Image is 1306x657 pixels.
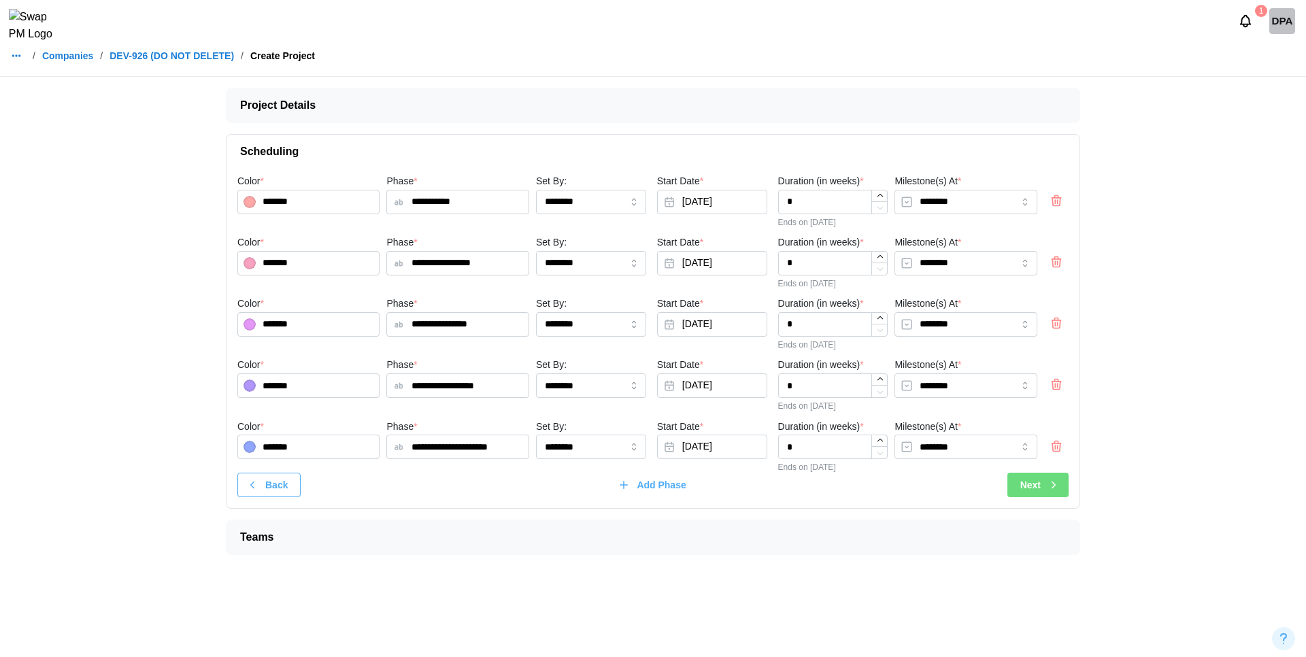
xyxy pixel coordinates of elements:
label: Milestone(s) At [894,174,961,189]
button: Project Details [227,88,1079,122]
label: Milestone(s) At [894,235,961,250]
img: Swap PM Logo [9,9,64,43]
div: Scheduling [227,169,1079,508]
a: DEV-926 (DO NOT DELETE) [110,51,234,61]
div: Create Project [250,51,315,61]
a: Companies [42,51,93,61]
button: Sep 11, 2025 [657,373,767,398]
div: DPA [1269,8,1295,34]
div: Ends on [DATE] [778,462,888,472]
label: Duration (in weeks) [778,174,864,189]
label: Set By: [536,420,567,435]
button: Scheduling [227,135,1079,169]
label: Phase [386,297,417,311]
div: Ends on [DATE] [778,340,888,350]
div: 1 [1255,5,1267,17]
div: Ends on [DATE] [778,279,888,288]
label: Start Date [657,235,703,250]
span: Add Phase [637,473,686,496]
label: Phase [386,420,417,435]
label: Duration (in weeks) [778,297,864,311]
span: Scheduling [240,135,1055,169]
label: Milestone(s) At [894,420,961,435]
label: Color [237,235,264,250]
div: / [241,51,244,61]
div: Ends on [DATE] [778,218,888,227]
label: Phase [386,358,417,373]
span: Project Details [240,88,1055,122]
div: / [33,51,35,61]
button: Teams [227,520,1079,554]
label: Phase [386,235,417,250]
span: Teams [240,520,1055,554]
label: Start Date [657,358,703,373]
label: Duration (in weeks) [778,420,864,435]
button: Sep 11, 2025 [657,312,767,337]
button: Sep 11, 2025 [657,251,767,275]
label: Color [237,174,264,189]
label: Start Date [657,420,703,435]
label: Phase [386,174,417,189]
span: Next [1020,473,1041,496]
label: Set By: [536,297,567,311]
span: Back [265,473,288,496]
label: Set By: [536,358,567,373]
label: Color [237,297,264,311]
a: Daud Platform admin [1269,8,1295,34]
button: Add Phase [609,473,699,497]
label: Duration (in weeks) [778,358,864,373]
button: Back [237,473,301,497]
div: Ends on [DATE] [778,401,888,411]
label: Color [237,420,264,435]
div: / [100,51,103,61]
label: Start Date [657,297,703,311]
label: Color [237,358,264,373]
label: Set By: [536,174,567,189]
label: Milestone(s) At [894,358,961,373]
button: Next [1007,473,1069,497]
button: Sep 11, 2025 [657,190,767,214]
label: Duration (in weeks) [778,235,864,250]
label: Start Date [657,174,703,189]
button: Notifications [1234,10,1257,33]
label: Milestone(s) At [894,297,961,311]
label: Set By: [536,235,567,250]
button: Sep 11, 2025 [657,435,767,459]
